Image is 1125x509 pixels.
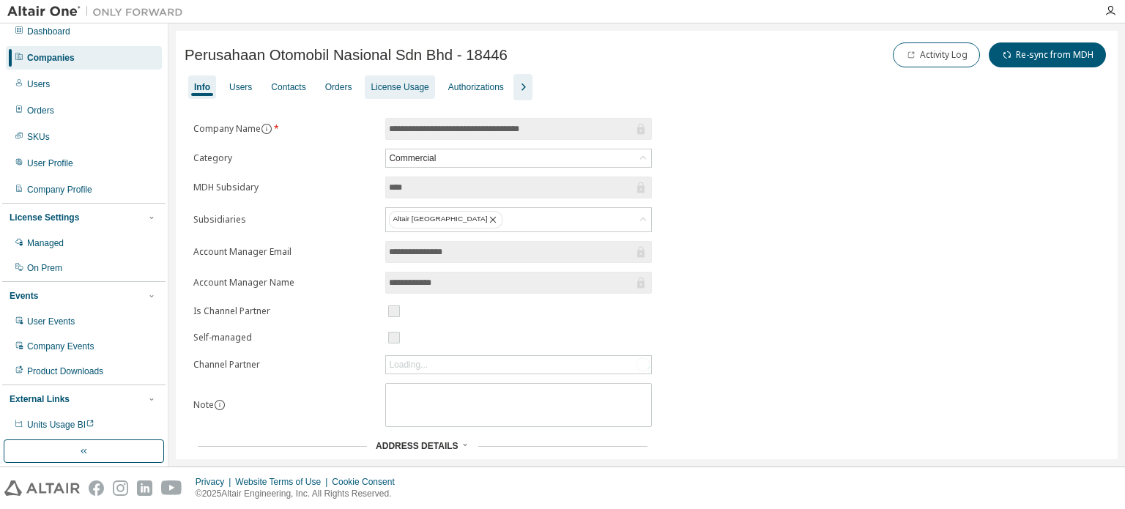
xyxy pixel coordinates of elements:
span: Perusahaan Otomobil Nasional Sdn Bhd - 18446 [185,47,508,64]
label: Account Manager Email [193,246,376,258]
button: Activity Log [893,42,980,67]
div: Loading... [389,359,428,371]
img: youtube.svg [161,480,182,496]
div: Authorizations [448,81,504,93]
label: Note [193,398,214,411]
div: Company Events [27,341,94,352]
label: Channel Partner [193,359,376,371]
div: SKUs [27,131,50,143]
div: Orders [27,105,54,116]
div: External Links [10,393,70,405]
div: Users [229,81,252,93]
div: Managed [27,237,64,249]
div: Companies [27,52,75,64]
div: Product Downloads [27,365,103,377]
p: © 2025 Altair Engineering, Inc. All Rights Reserved. [196,488,404,500]
span: Units Usage BI [27,420,94,430]
div: Events [10,290,38,302]
div: User Profile [27,157,73,169]
img: altair_logo.svg [4,480,80,496]
label: MDH Subsidary [193,182,376,193]
img: facebook.svg [89,480,104,496]
div: Info [194,81,210,93]
div: Altair [GEOGRAPHIC_DATA] [386,208,651,231]
label: Account Manager Name [193,277,376,289]
div: Loading... [386,356,651,374]
label: Self-managed [193,332,376,343]
label: Company Name [193,123,376,135]
div: Users [27,78,50,90]
button: information [261,123,272,135]
button: Re-sync from MDH [989,42,1106,67]
div: Commercial [386,149,651,167]
img: Altair One [7,4,190,19]
div: Altair [GEOGRAPHIC_DATA] [389,211,502,229]
button: information [214,399,226,411]
label: Subsidiaries [193,214,376,226]
div: Orders [325,81,352,93]
div: License Settings [10,212,79,223]
div: On Prem [27,262,62,274]
div: Website Terms of Use [235,476,332,488]
label: Category [193,152,376,164]
div: Commercial [387,150,438,166]
div: Contacts [271,81,305,93]
span: Address Details [376,441,458,451]
div: User Events [27,316,75,327]
label: Is Channel Partner [193,305,376,317]
div: Privacy [196,476,235,488]
div: Dashboard [27,26,70,37]
img: linkedin.svg [137,480,152,496]
img: instagram.svg [113,480,128,496]
div: Cookie Consent [332,476,403,488]
div: Company Profile [27,184,92,196]
div: License Usage [371,81,428,93]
